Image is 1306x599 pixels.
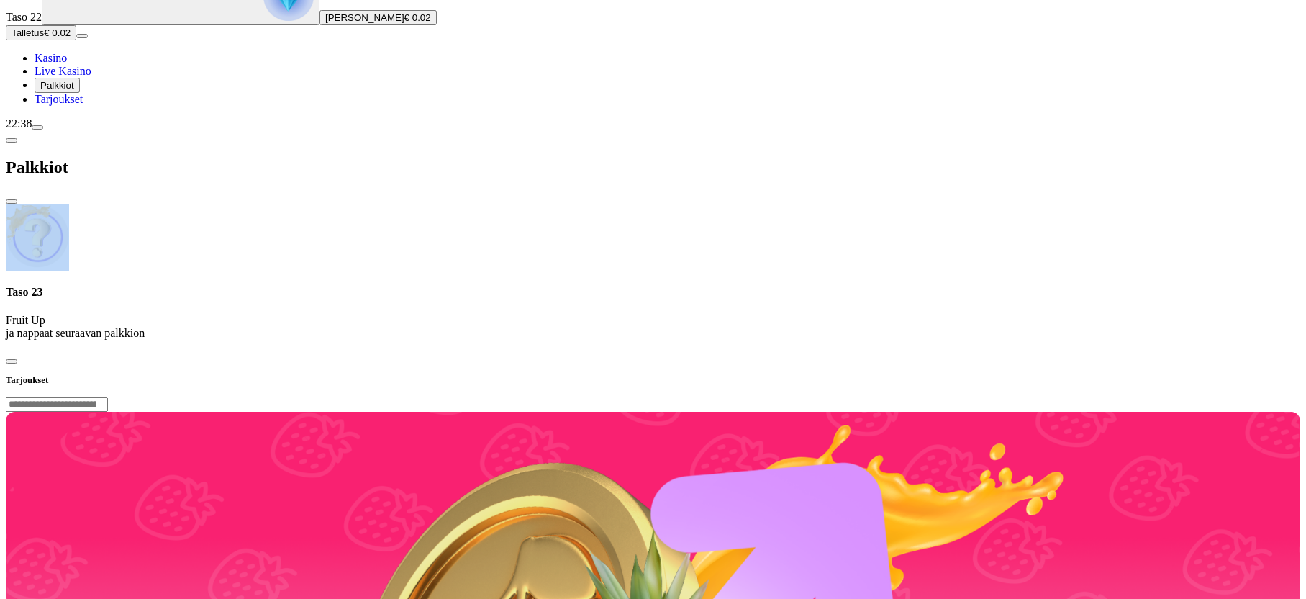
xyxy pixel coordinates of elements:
[6,52,1300,106] nav: Main menu
[6,199,17,204] button: close
[76,34,88,38] button: menu
[40,80,74,91] span: Palkkiot
[6,374,1300,387] h3: Tarjoukset
[32,125,43,130] button: menu
[6,314,1300,340] p: Fruit Up ja nappaat seuraavan palkkion
[12,27,44,38] span: Talletus
[35,78,80,93] button: Palkkiot
[35,93,83,105] a: Tarjoukset
[6,138,17,143] button: chevron-left icon
[6,359,17,364] button: chevron-left icon
[319,10,437,25] button: [PERSON_NAME]€ 0.02
[6,204,69,268] img: Unlock reward icon
[35,65,91,77] a: Live Kasino
[35,52,67,64] a: Kasino
[6,117,32,130] span: 22:38
[325,12,404,23] span: [PERSON_NAME]
[6,11,42,23] span: Taso 22
[404,12,431,23] span: € 0.02
[6,397,108,412] input: Search
[6,158,1300,177] h2: Palkkiot
[6,25,76,40] button: Talletusplus icon€ 0.02
[6,286,1300,299] h4: Taso 23
[44,27,71,38] span: € 0.02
